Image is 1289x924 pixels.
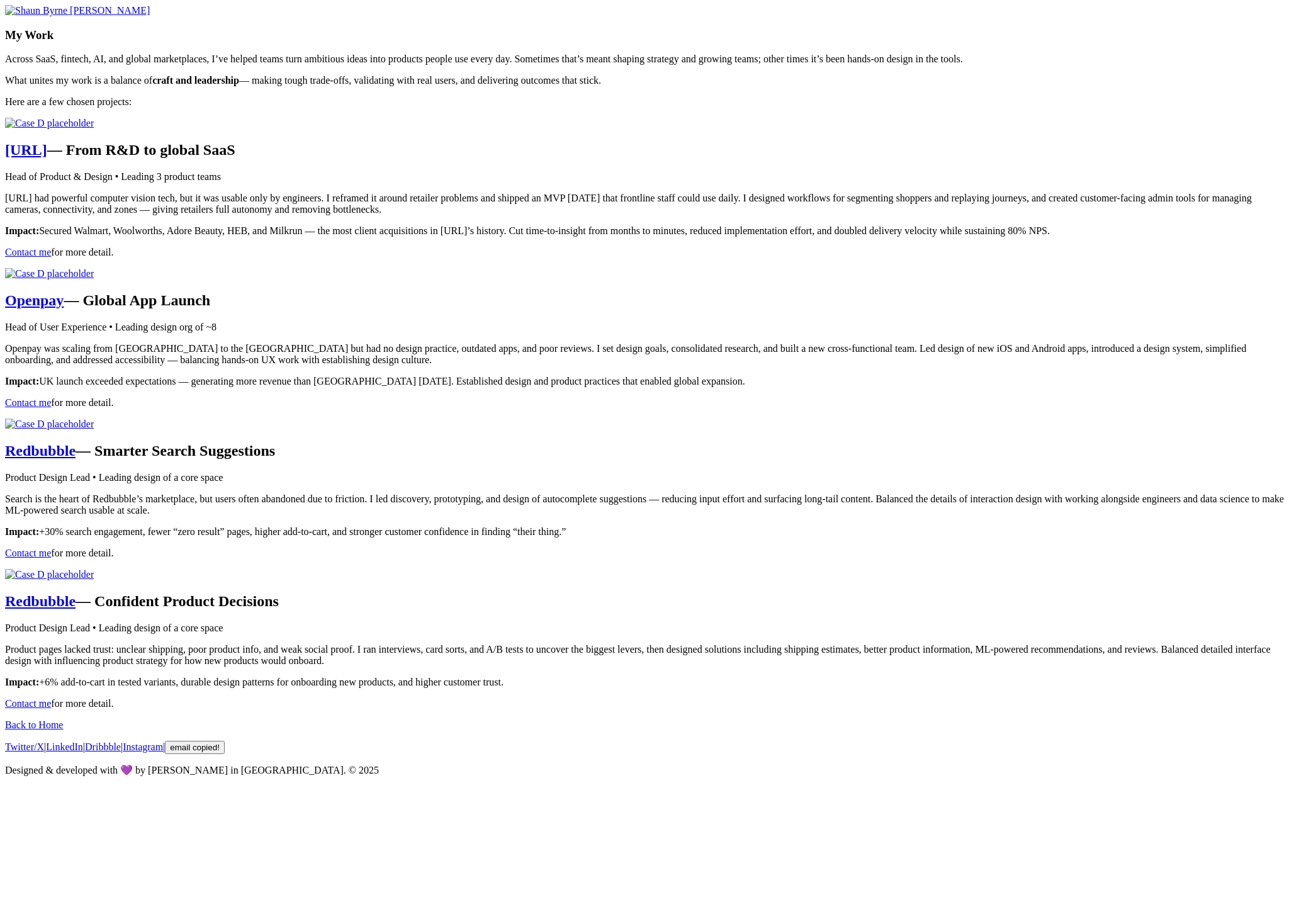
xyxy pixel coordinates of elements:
[70,5,150,16] span: [PERSON_NAME]
[5,526,39,537] strong: Impact:
[5,526,1284,538] p: +30% search engagement, fewer “zero result” pages, higher add-to-cart, and stronger customer conf...
[193,743,220,752] span: copied!
[5,698,1284,709] p: for more detail.
[5,548,51,558] a: Contact me
[5,376,1284,387] p: UK launch exceeded expectations — generating more revenue than [GEOGRAPHIC_DATA] [DATE]. Establis...
[5,472,1284,483] p: Product Design Lead • Leading design of a core space
[5,593,1284,610] h2: — Confident Product Decisions
[5,719,63,730] a: Back to Home
[5,292,64,308] a: Openpay
[5,225,1284,237] p: Secured Walmart, Woolworths, Adore Beauty, HEB, and Milkrun — the most client acquisitions in [UR...
[5,644,1284,667] p: Product pages lacked trust: unclear shipping, poor product info, and weak social proof. I ran int...
[5,569,94,580] img: Case D placeholder
[5,28,1284,42] h1: My Work
[5,171,1284,183] p: Head of Product & Design • Leading 3 product teams
[5,247,51,257] a: Contact me
[5,225,39,236] strong: Impact:
[5,118,94,129] img: Case D placeholder
[5,442,1284,459] h2: — Smarter Search Suggestions
[5,75,1284,86] p: What unites my work is a balance of — making tough trade-offs, validating with real users, and de...
[5,247,1284,258] p: for more detail.
[5,593,76,609] a: Redbubble
[5,322,1284,333] p: Head of User Experience • Leading design org of ~8
[5,397,51,408] a: Contact me
[5,343,1284,366] p: Openpay was scaling from [GEOGRAPHIC_DATA] to the [GEOGRAPHIC_DATA] but had no design practice, o...
[5,764,1284,776] p: Designed & developed with 💜 by [PERSON_NAME] in [GEOGRAPHIC_DATA]. © 2025
[5,741,1284,754] p: | | | |
[5,142,1284,159] h2: — From R&D to global SaaS
[5,54,1284,65] p: Across SaaS, fintech, AI, and global marketplaces, I’ve helped teams turn ambitious ideas into pr...
[5,698,51,709] a: Contact me
[5,96,1284,108] p: Here are a few chosen projects:
[5,193,1284,215] p: [URL] had powerful computer vision tech, but it was usable only by engineers. I reframed it aroun...
[5,5,150,16] a: [PERSON_NAME]
[170,743,190,752] span: email
[85,741,121,752] a: Dribbble
[5,623,1284,634] p: Product Design Lead • Leading design of a core space
[5,442,76,459] a: Redbubble
[5,677,1284,688] p: +6% add-to-cart in tested variants, durable design patterns for onboarding new products, and high...
[5,548,1284,559] p: for more detail.
[152,75,239,86] strong: craft and leadership
[5,268,94,279] img: Case D placeholder
[5,741,44,752] a: Twitter/X
[5,677,39,687] strong: Impact:
[5,397,1284,408] p: for more detail.
[5,493,1284,516] p: Search is the heart of Redbubble’s marketplace, but users often abandoned due to friction. I led ...
[5,292,1284,309] h2: — Global App Launch
[46,741,83,752] a: LinkedIn
[5,5,67,16] img: Shaun Byrne
[123,741,163,752] a: Instagram
[5,419,94,430] img: Case D placeholder
[5,376,39,386] strong: Impact:
[5,142,47,158] a: [URL]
